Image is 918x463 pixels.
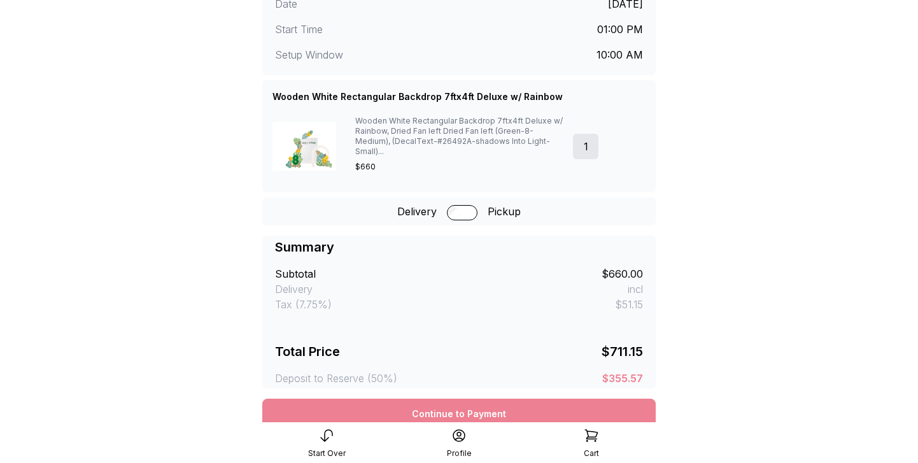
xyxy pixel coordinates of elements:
[275,281,313,297] div: Delivery
[615,297,643,312] div: $51.15
[597,47,643,62] div: 10:00 AM
[275,22,459,37] div: Start Time
[272,122,336,171] img: Design with add-ons
[308,448,346,459] div: Start Over
[262,399,656,429] div: Continue to Payment
[602,266,643,281] div: $660.00
[275,297,332,312] div: Tax (7.75%)
[602,343,643,360] div: $711.15
[275,238,334,256] div: Summary
[355,116,563,157] div: Wooden White Rectangular Backdrop 7ftx4ft Deluxe w/ Rainbow, Dried Fan left Dried Fan left (Green...
[275,47,459,62] div: Setup Window
[488,204,521,219] span: Pickup
[597,22,643,37] div: 01:00 PM
[355,162,563,172] div: $660
[602,371,643,386] div: $355.57
[275,266,316,281] div: Subtotal
[275,343,340,360] div: Total Price
[628,281,643,297] div: incl
[573,134,598,159] div: 1
[397,204,437,219] span: Delivery
[447,448,472,459] div: Profile
[584,448,599,459] div: Cart
[272,90,563,103] div: Wooden White Rectangular Backdrop 7ftx4ft Deluxe w/ Rainbow
[275,371,397,386] div: Deposit to Reserve (50%)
